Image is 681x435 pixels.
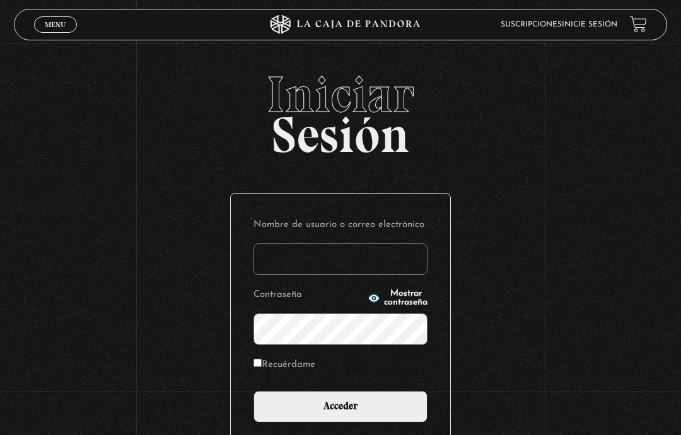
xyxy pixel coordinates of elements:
a: Inicie sesión [562,21,617,28]
a: View your shopping cart [630,16,647,33]
span: Iniciar [14,69,668,120]
button: Mostrar contraseña [368,289,428,307]
input: Recuérdame [253,359,262,367]
span: Cerrar [41,32,71,40]
label: Recuérdame [253,356,315,373]
input: Acceder [253,391,428,422]
a: Suscripciones [501,21,562,28]
span: Mostrar contraseña [384,289,428,307]
label: Contraseña [253,286,364,303]
h2: Sesión [14,69,668,150]
span: Menu [45,21,66,28]
label: Nombre de usuario o correo electrónico [253,216,428,233]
